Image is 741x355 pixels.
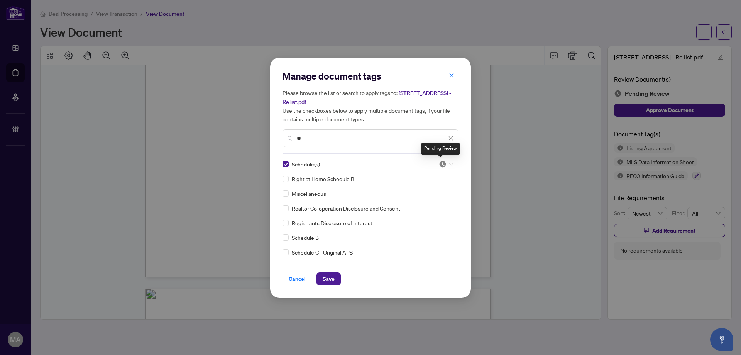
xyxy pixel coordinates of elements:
span: Right at Home Schedule B [292,175,354,183]
span: Schedule C - Original APS [292,248,353,256]
span: Save [323,273,335,285]
span: close [449,73,454,78]
button: Open asap [710,328,733,351]
button: Cancel [283,272,312,285]
span: Schedule(s) [292,160,320,168]
span: Registrants Disclosure of Interest [292,219,372,227]
button: Save [316,272,341,285]
span: Realtor Co-operation Disclosure and Consent [292,204,400,212]
h5: Please browse the list or search to apply tags to: Use the checkboxes below to apply multiple doc... [283,88,458,123]
div: Pending Review [421,143,460,155]
h2: Manage document tags [283,70,458,82]
span: [STREET_ADDRESS] - Re list.pdf [283,90,451,105]
span: Miscellaneous [292,189,326,198]
img: status [439,160,447,168]
span: Cancel [289,273,306,285]
span: close [448,136,453,141]
span: Schedule B [292,233,319,242]
span: Pending Review [439,160,453,168]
